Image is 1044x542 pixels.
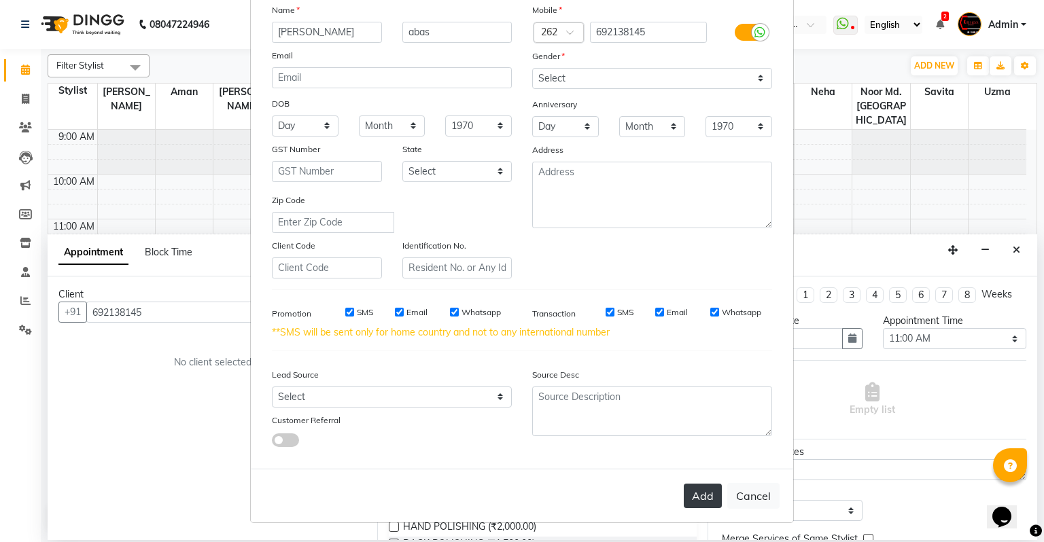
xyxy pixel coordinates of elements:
[667,306,688,319] label: Email
[684,484,722,508] button: Add
[532,144,563,156] label: Address
[272,67,512,88] input: Email
[462,306,501,319] label: Whatsapp
[402,22,512,43] input: Last Name
[532,4,562,16] label: Mobile
[272,212,394,233] input: Enter Zip Code
[532,50,565,62] label: Gender
[272,50,293,62] label: Email
[272,98,290,110] label: DOB
[272,22,382,43] input: First Name
[272,161,382,182] input: GST Number
[406,306,428,319] label: Email
[532,369,579,381] label: Source Desc
[272,257,382,278] input: Client Code
[532,308,576,320] label: Transaction
[272,369,319,381] label: Lead Source
[402,143,422,156] label: State
[272,414,341,427] label: Customer Referral
[272,240,315,252] label: Client Code
[727,483,780,509] button: Cancel
[272,4,300,16] label: Name
[590,22,708,43] input: Mobile
[532,98,577,111] label: Anniversary
[402,240,466,252] label: Identification No.
[617,306,633,319] label: SMS
[272,325,772,340] div: **SMS will be sent only for home country and not to any international number
[402,257,512,278] input: Resident No. or Any Id
[722,306,761,319] label: Whatsapp
[272,308,311,320] label: Promotion
[272,143,320,156] label: GST Number
[272,194,305,206] label: Zip Code
[357,306,373,319] label: SMS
